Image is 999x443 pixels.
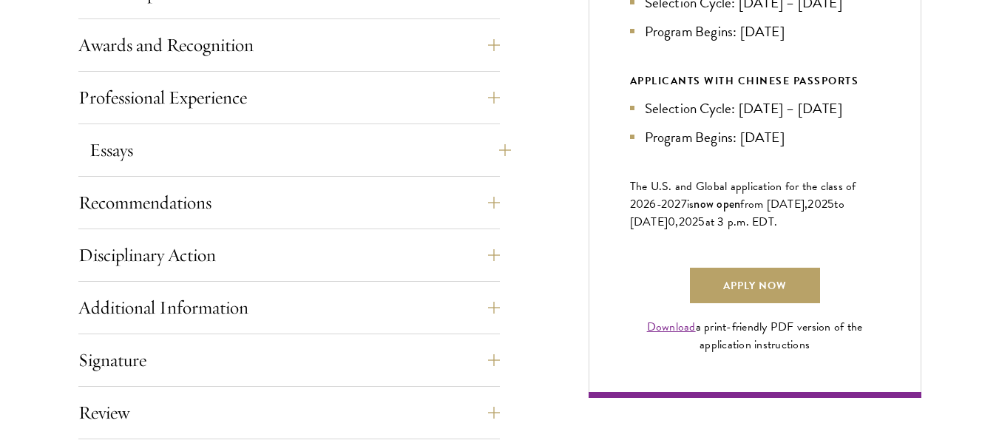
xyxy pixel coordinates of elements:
a: Apply Now [690,268,820,303]
span: 0 [668,213,675,231]
li: Program Begins: [DATE] [630,126,880,148]
span: now open [694,195,740,212]
li: Program Begins: [DATE] [630,21,880,42]
button: Additional Information [78,290,500,325]
a: Download [647,318,696,336]
span: , [675,213,678,231]
button: Essays [89,132,511,168]
span: 202 [807,195,827,213]
span: at 3 p.m. EDT. [705,213,778,231]
li: Selection Cycle: [DATE] – [DATE] [630,98,880,119]
span: -202 [657,195,681,213]
span: 7 [681,195,687,213]
span: to [DATE] [630,195,844,231]
span: 202 [679,213,699,231]
span: from [DATE], [740,195,807,213]
span: is [687,195,694,213]
button: Signature [78,342,500,378]
button: Review [78,395,500,430]
button: Recommendations [78,185,500,220]
button: Awards and Recognition [78,27,500,63]
button: Professional Experience [78,80,500,115]
div: APPLICANTS WITH CHINESE PASSPORTS [630,72,880,90]
button: Disciplinary Action [78,237,500,273]
span: 5 [827,195,834,213]
span: 6 [649,195,656,213]
span: 5 [698,213,705,231]
span: The U.S. and Global application for the class of 202 [630,177,856,213]
div: a print-friendly PDF version of the application instructions [630,318,880,354]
